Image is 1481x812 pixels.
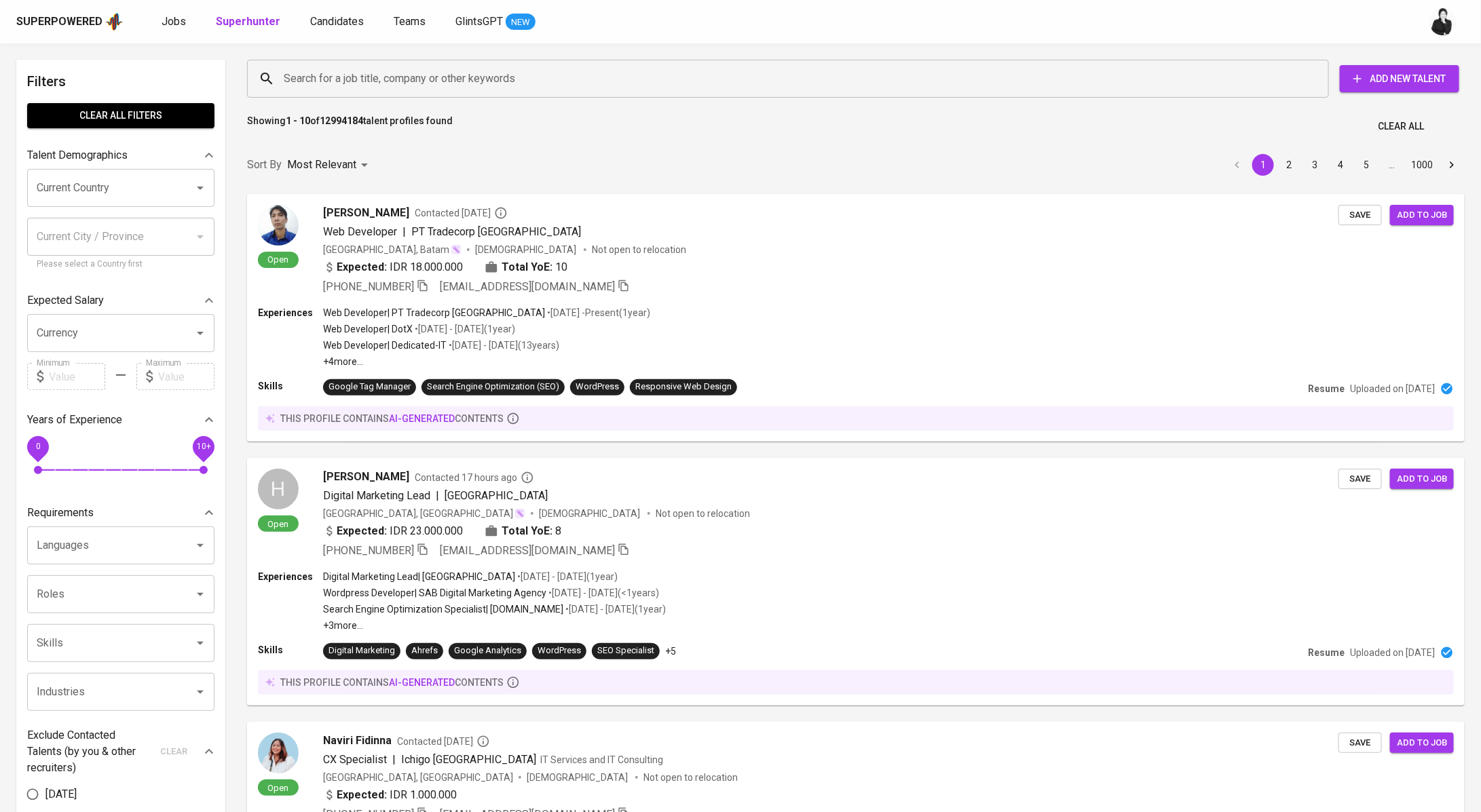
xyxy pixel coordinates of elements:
[394,15,426,28] span: Teams
[16,12,124,32] a: Superpoweredapp logo
[1407,154,1437,176] button: Go to page 1000
[258,733,299,773] img: b80daf64a90a0f69b856098c4b9f679c.png
[1308,646,1345,659] p: Resume
[16,14,102,30] div: Superpowered
[1429,8,1457,35] img: medwi@glints.com
[1381,158,1403,172] div: …
[323,523,463,539] div: IDR 23.000.000
[392,752,396,768] span: |
[323,570,515,583] p: Digital Marketing Lead | [GEOGRAPHIC_DATA]
[1338,205,1382,226] button: Save
[27,505,94,521] p: Requirements
[191,536,210,555] button: Open
[1390,733,1454,754] button: Add to job
[258,379,323,393] p: Skills
[411,225,581,238] span: PT Tradecorp [GEOGRAPHIC_DATA]
[1278,154,1300,176] button: Go to page 2
[247,157,282,173] p: Sort By
[310,15,364,28] span: Candidates
[1345,208,1375,223] span: Save
[1397,208,1447,223] span: Add to job
[1397,471,1447,487] span: Add to job
[1252,154,1274,176] button: page 1
[1340,65,1459,92] button: Add New Talent
[540,754,663,765] span: IT Services and IT Consulting
[413,322,515,336] p: • [DATE] - [DATE] ( 1 year )
[320,115,363,126] b: 12994184
[329,644,395,657] div: Digital Marketing
[216,15,280,28] b: Superhunter
[323,619,666,632] p: +3 more ...
[323,322,413,336] p: Web Developer | DotX
[27,142,214,169] div: Talent Demographics
[38,107,204,124] span: Clear All filters
[49,363,105,390] input: Value
[515,570,618,583] p: • [DATE] - [DATE] ( 1 year )
[597,644,654,657] div: SEO Specialist
[415,471,534,484] span: Contacted 17 hours ago
[1441,154,1463,176] button: Go to next page
[287,157,356,173] p: Most Relevant
[27,292,104,309] p: Expected Salary
[27,406,214,433] div: Years of Experience
[196,442,210,452] span: 10+
[436,488,439,504] span: |
[191,634,210,653] button: Open
[494,206,508,220] svg: By Batam recruiter
[323,469,409,485] span: [PERSON_NAME]
[258,570,323,583] p: Experiences
[323,355,650,368] p: +4 more ...
[323,507,525,520] div: [GEOGRAPHIC_DATA], [GEOGRAPHIC_DATA]
[162,14,189,31] a: Jobs
[394,14,428,31] a: Teams
[1390,205,1454,226] button: Add to job
[323,243,462,256] div: [GEOGRAPHIC_DATA], Batam
[263,782,295,794] span: Open
[1372,114,1429,139] button: Clear All
[263,254,295,265] span: Open
[191,178,210,197] button: Open
[191,324,210,343] button: Open
[665,644,676,658] p: +5
[527,771,630,784] span: [DEMOGRAPHIC_DATA]
[323,733,392,749] span: Naviri Fidinna
[258,306,323,320] p: Experiences
[27,287,214,314] div: Expected Salary
[1224,154,1465,176] nav: pagination navigation
[329,381,411,393] div: Google Tag Manager
[502,523,552,539] b: Total YoE:
[521,471,534,484] svg: By Batam recruiter
[1378,118,1424,135] span: Clear All
[555,259,567,275] span: 10
[538,644,581,657] div: WordPress
[191,585,210,604] button: Open
[592,243,686,256] p: Not open to relocation
[546,586,659,600] p: • [DATE] - [DATE] ( <1 years )
[323,306,545,320] p: Web Developer | PT Tradecorp [GEOGRAPHIC_DATA]
[475,243,578,256] span: [DEMOGRAPHIC_DATA]
[323,602,563,616] p: Search Engine Optimization Specialist | [DOMAIN_NAME]
[27,71,214,92] h6: Filters
[397,735,490,748] span: Contacted [DATE]
[427,381,559,393] div: Search Engine Optimization (SEO)
[389,413,455,424] span: AI-generated
[389,677,455,688] span: AI-generated
[440,280,615,293] span: [EMAIL_ADDRESS][DOMAIN_NAME]
[440,544,615,557] span: [EMAIL_ADDRESS][DOMAIN_NAME]
[1330,154,1351,176] button: Go to page 4
[476,735,490,748] svg: By Batam recruiter
[280,412,504,425] p: this profile contains contents
[158,363,214,390] input: Value
[263,518,295,530] span: Open
[323,586,546,600] p: Wordpress Developer | SAB Digital Marketing Agency
[337,523,387,539] b: Expected:
[105,12,124,32] img: app logo
[411,644,438,657] div: Ahrefs
[635,381,732,393] div: Responsive Web Design
[576,381,619,393] div: WordPress
[555,523,561,539] span: 8
[323,787,457,803] div: IDR 1.000.000
[643,771,738,784] p: Not open to relocation
[27,147,128,163] p: Talent Demographics
[415,206,508,220] span: Contacted [DATE]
